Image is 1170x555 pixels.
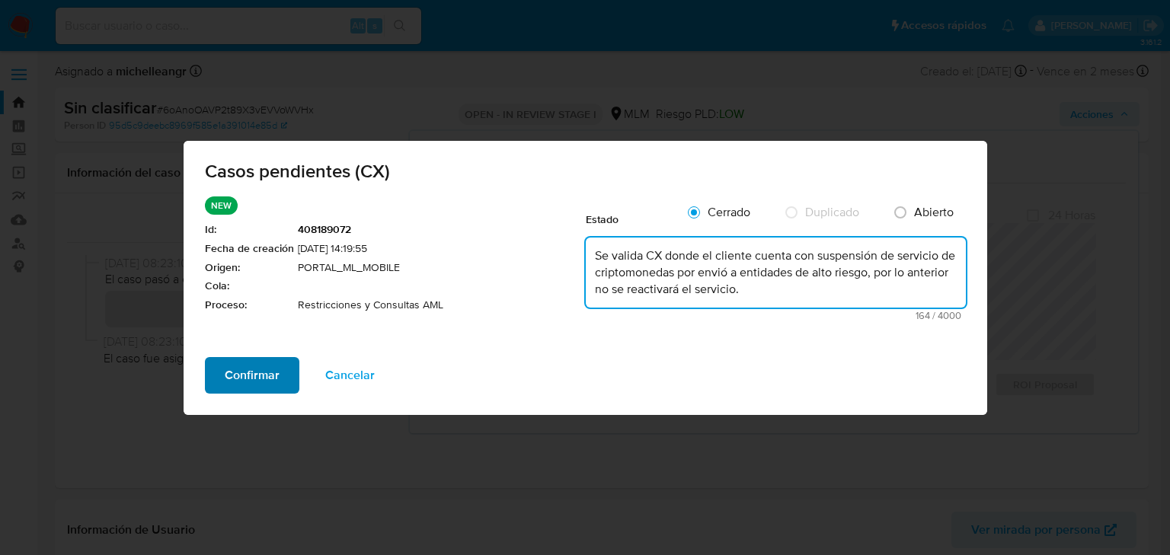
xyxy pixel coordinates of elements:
span: Máximo 4000 caracteres [590,311,961,321]
span: Casos pendientes (CX) [205,162,966,180]
span: Cancelar [325,359,375,392]
span: Abierto [914,203,954,220]
span: Cerrado [708,203,750,220]
button: Cancelar [305,357,395,394]
span: 408189072 [298,222,586,238]
span: Proceso : [205,297,294,312]
button: Confirmar [205,357,299,394]
span: Restricciones y Consultas AML [298,297,586,312]
div: Estado [586,196,677,234]
span: Cola : [205,279,294,294]
p: NEW [205,196,238,215]
span: Confirmar [225,359,280,392]
span: Origen : [205,260,294,275]
span: Id : [205,222,294,238]
span: Fecha de creación [205,241,294,257]
span: [DATE] 14:19:55 [298,241,586,257]
span: PORTAL_ML_MOBILE [298,260,586,275]
textarea: Se valida CX donde el cliente cuenta con suspensión de servicio de criptomonedas por envió a enti... [586,238,966,308]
